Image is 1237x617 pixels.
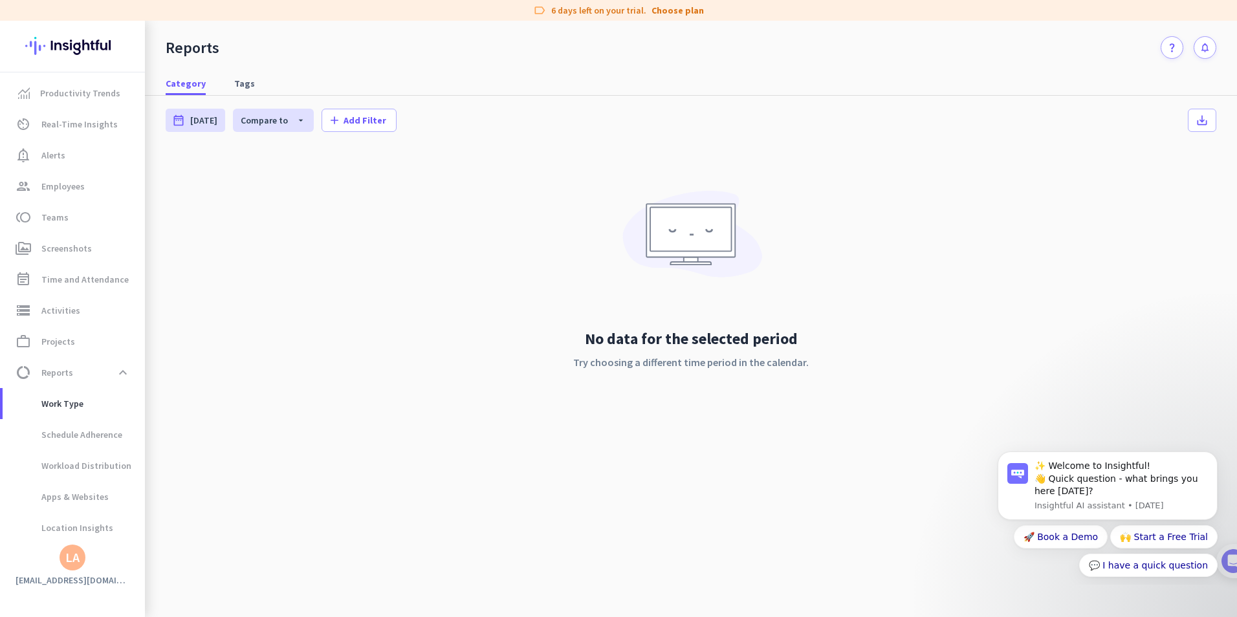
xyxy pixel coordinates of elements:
[111,361,135,384] button: expand_less
[322,109,397,132] button: addAdd Filter
[3,388,145,419] a: Work Type
[16,116,31,132] i: av_timer
[573,354,809,370] p: Try choosing a different time period in the calendar.
[1161,36,1183,59] a: question_mark
[3,543,145,574] a: settingsSettings
[16,303,31,318] i: storage
[166,77,206,90] span: Category
[328,114,341,127] i: add
[573,329,809,349] h2: No data for the selected period
[3,481,145,512] a: Apps & Websites
[3,357,145,388] a: data_usageReportsexpand_less
[1188,109,1216,132] button: save_alt
[16,241,31,256] i: perm_media
[651,4,704,17] a: Choose plan
[3,264,145,295] a: event_noteTime and Attendance
[41,334,75,349] span: Projects
[3,419,145,450] a: Schedule Adherence
[16,179,31,194] i: group
[16,365,31,380] i: data_usage
[18,87,30,99] img: menu-item
[40,85,120,101] span: Productivity Trends
[1194,36,1216,59] button: notifications
[41,179,85,194] span: Employees
[3,78,145,109] a: menu-itemProductivity Trends
[533,4,546,17] i: label
[13,512,113,543] span: Location Insights
[13,388,83,419] span: Work Type
[13,450,131,481] span: Workload Distribution
[16,210,31,225] i: toll
[166,38,219,58] div: Reports
[41,272,129,287] span: Time and Attendance
[241,114,288,126] span: Compare to
[172,114,185,127] i: date_range
[3,326,145,357] a: work_outlineProjects
[3,450,145,481] a: Workload Distribution
[25,21,120,71] img: Insightful logo
[978,440,1237,585] iframe: Intercom notifications message
[16,272,31,287] i: event_note
[13,419,122,450] span: Schedule Adherence
[3,140,145,171] a: notification_importantAlerts
[41,210,69,225] span: Teams
[3,295,145,326] a: storageActivities
[617,181,765,296] img: No data
[288,115,306,125] i: arrow_drop_down
[190,114,217,127] span: [DATE]
[3,171,145,202] a: groupEmployees
[65,551,80,564] div: LA
[344,114,386,127] span: Add Filter
[16,147,31,163] i: notification_important
[41,241,92,256] span: Screenshots
[41,116,118,132] span: Real-Time Insights
[3,202,145,233] a: tollTeams
[3,233,145,264] a: perm_mediaScreenshots
[1166,42,1177,53] i: question_mark
[1196,114,1209,127] i: save_alt
[3,512,145,543] a: Location Insights
[41,147,65,163] span: Alerts
[41,303,80,318] span: Activities
[16,334,31,349] i: work_outline
[41,365,73,380] span: Reports
[3,109,145,140] a: av_timerReal-Time Insights
[1199,42,1210,53] i: notifications
[13,481,109,512] span: Apps & Websites
[234,77,255,90] span: Tags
